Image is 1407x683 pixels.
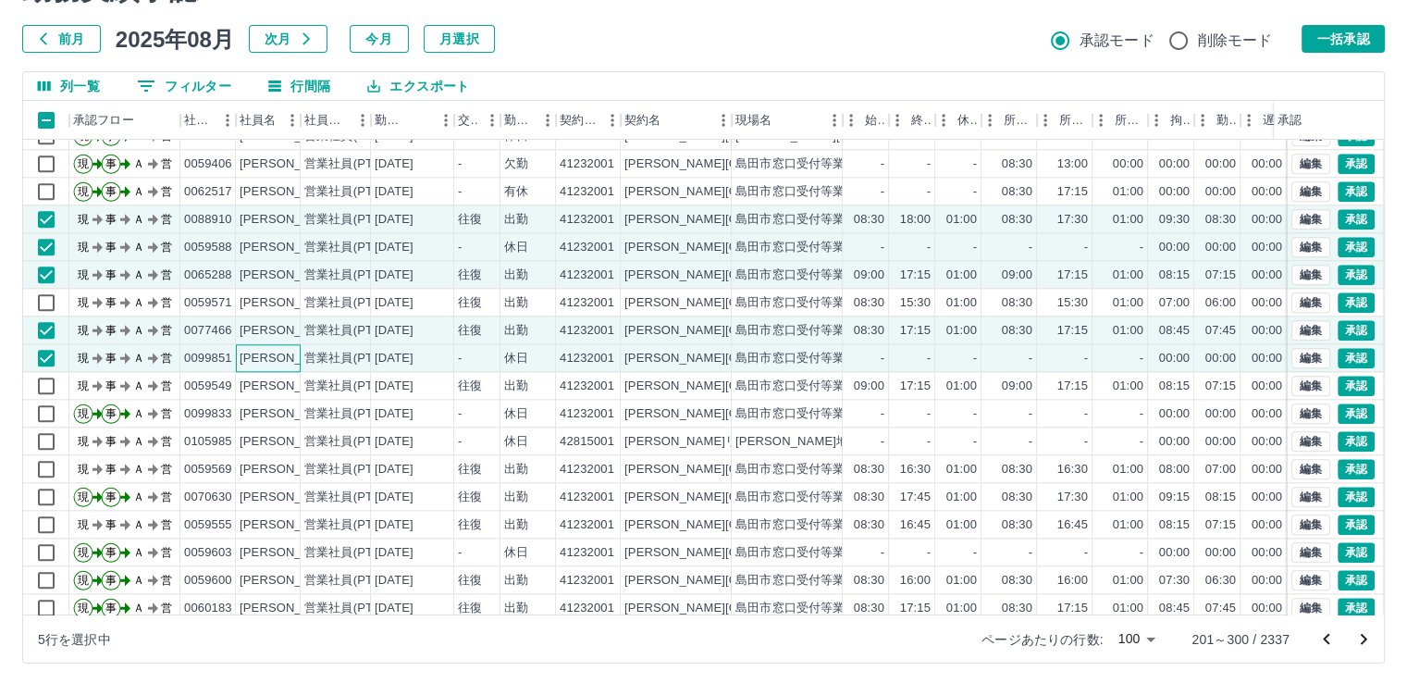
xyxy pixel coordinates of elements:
[1198,30,1273,52] span: 削除モード
[1338,265,1375,285] button: 承認
[1291,376,1330,396] button: 編集
[1338,404,1375,424] button: 承認
[1092,101,1148,140] div: 所定休憩
[1004,101,1033,140] div: 所定開始
[1140,350,1143,367] div: -
[133,379,144,392] text: Ａ
[1252,350,1282,367] div: 00:00
[946,211,977,229] div: 01:00
[1159,267,1190,284] div: 08:15
[352,72,484,100] button: エクスポート
[973,350,977,367] div: -
[1111,626,1163,652] div: 100
[927,155,931,173] div: -
[105,268,117,281] text: 事
[900,378,931,395] div: 17:15
[78,185,89,198] text: 現
[180,101,236,140] div: 社員番号
[1338,598,1375,618] button: 承認
[504,239,528,256] div: 休日
[900,322,931,340] div: 17:15
[1113,267,1143,284] div: 01:00
[240,267,340,284] div: [PERSON_NAME]
[500,101,556,140] div: 勤務区分
[1140,239,1143,256] div: -
[504,211,528,229] div: 出勤
[240,322,340,340] div: [PERSON_NAME]
[735,350,906,367] div: 島田市窓口受付等業務包括業務
[375,294,413,312] div: [DATE]
[735,211,906,229] div: 島田市窓口受付等業務包括業務
[504,155,528,173] div: 欠勤
[304,183,401,201] div: 営業社員(PT契約)
[78,157,89,170] text: 現
[301,101,371,140] div: 社員区分
[105,213,117,226] text: 事
[1057,267,1088,284] div: 17:15
[599,106,626,134] button: メニュー
[1205,294,1236,312] div: 06:00
[1159,155,1190,173] div: 00:00
[1291,515,1330,535] button: 編集
[1338,515,1375,535] button: 承認
[236,101,301,140] div: 社員名
[1291,487,1330,507] button: 編集
[504,294,528,312] div: 出勤
[350,25,409,53] button: 今月
[957,101,978,140] div: 休憩
[1338,237,1375,257] button: 承認
[560,350,614,367] div: 41232001
[458,267,482,284] div: 往復
[22,25,101,53] button: 前月
[253,72,345,100] button: 行間隔
[23,72,115,100] button: 列選択
[560,101,599,140] div: 契約コード
[1205,350,1236,367] div: 00:00
[304,378,401,395] div: 営業社員(PT契約)
[1252,183,1282,201] div: 00:00
[133,185,144,198] text: Ａ
[927,239,931,256] div: -
[375,155,413,173] div: [DATE]
[624,322,853,340] div: [PERSON_NAME][GEOGRAPHIC_DATA]
[184,350,232,367] div: 0099851
[735,267,906,284] div: 島田市窓口受付等業務包括業務
[184,101,214,140] div: 社員番号
[375,211,413,229] div: [DATE]
[184,183,232,201] div: 0062517
[624,350,853,367] div: [PERSON_NAME][GEOGRAPHIC_DATA]
[1291,292,1330,313] button: 編集
[556,101,621,140] div: 契約コード
[78,352,89,365] text: 現
[1159,322,1190,340] div: 08:45
[900,211,931,229] div: 18:00
[735,294,906,312] div: 島田市窓口受付等業務包括業務
[69,101,180,140] div: 承認フロー
[240,155,340,173] div: [PERSON_NAME]
[621,101,732,140] div: 契約名
[1205,239,1236,256] div: 00:00
[735,155,906,173] div: 島田市窓口受付等業務包括業務
[478,106,506,134] button: メニュー
[881,183,884,201] div: -
[1194,101,1240,140] div: 勤務
[1205,183,1236,201] div: 00:00
[240,183,340,201] div: [PERSON_NAME]
[1113,294,1143,312] div: 01:00
[161,324,172,337] text: 営
[1159,239,1190,256] div: 00:00
[1291,154,1330,174] button: 編集
[560,267,614,284] div: 41232001
[1002,378,1032,395] div: 09:00
[304,322,401,340] div: 営業社員(PT契約)
[1338,570,1375,590] button: 承認
[1291,570,1330,590] button: 編集
[927,350,931,367] div: -
[240,405,340,423] div: [PERSON_NAME]
[105,185,117,198] text: 事
[371,101,454,140] div: 勤務日
[1002,183,1032,201] div: 08:30
[432,106,460,134] button: メニュー
[1338,154,1375,174] button: 承認
[735,239,906,256] div: 島田市窓口受付等業務包括業務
